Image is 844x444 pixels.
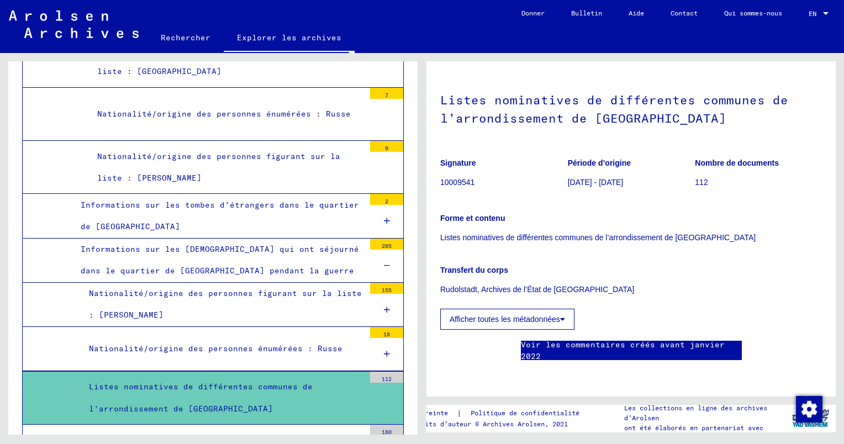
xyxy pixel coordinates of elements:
b: Nombre de documents [695,158,779,167]
p: Rudolstadt, Archives de l’État de [GEOGRAPHIC_DATA] [440,284,822,295]
p: 112 [695,177,822,188]
p: Droits d’auteur © Archives Arolsen, 2021 [413,419,593,429]
div: 7 [370,88,403,99]
img: yv_logo.png [790,404,831,432]
div: Informations sur les tombes d’étrangers dans le quartier de [GEOGRAPHIC_DATA] [72,194,365,237]
font: | [457,408,462,419]
div: Nationalité/origine des personnes énumérées : Russe [89,103,365,125]
font: Afficher toutes les métadonnées [450,315,560,324]
div: 18 [370,327,403,338]
div: Informations sur les [DEMOGRAPHIC_DATA] qui ont séjourné dans le quartier de [GEOGRAPHIC_DATA] pe... [72,239,365,282]
div: 180 [370,425,403,436]
b: Signature [440,158,476,167]
div: 9 [370,141,403,152]
div: Listes nominatives de différentes communes de l’arrondissement de [GEOGRAPHIC_DATA] [81,376,365,419]
img: Modifier le consentement [796,396,822,422]
b: Transfert du corps [440,266,508,274]
b: Forme et contenu [440,214,505,223]
a: Empreinte [413,408,457,419]
a: Politique de confidentialité [462,408,593,419]
span: EN [809,10,821,18]
button: Afficher toutes les métadonnées [440,309,574,330]
a: Voir les commentaires créés avant janvier 2022 [521,339,742,362]
div: 285 [370,239,403,250]
p: Les collections en ligne des archives d’Arolsen [624,403,784,423]
div: 112 [370,372,403,383]
div: 2 [370,194,403,205]
a: Rechercher [147,24,224,51]
p: [DATE] - [DATE] [568,177,695,188]
b: Période d’origine [568,158,631,167]
p: 10009541 [440,177,567,188]
div: Nationalité/origine des personnes énumérées : Russe [81,338,365,360]
img: Arolsen_neg.svg [9,10,139,38]
p: Listes nominatives de différentes communes de l’arrondissement de [GEOGRAPHIC_DATA] [440,232,822,244]
h1: Listes nominatives de différentes communes de l’arrondissement de [GEOGRAPHIC_DATA] [440,75,822,141]
div: Nationalité/origine des personnes figurant sur la liste : [GEOGRAPHIC_DATA] [89,39,365,82]
div: Nationalité/origine des personnes figurant sur la liste : [PERSON_NAME] [81,283,365,326]
p: ont été élaborés en partenariat avec [624,423,784,433]
div: 155 [370,283,403,294]
a: Explorer les archives [224,24,355,53]
div: Nationalité/origine des personnes figurant sur la liste : [PERSON_NAME] [89,146,365,189]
